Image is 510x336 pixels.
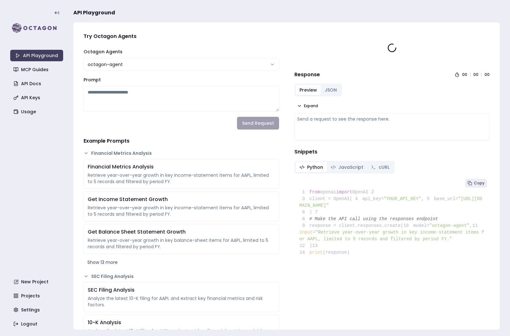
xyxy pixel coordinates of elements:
span: response = client.responses.create( [299,223,403,228]
div: 00 [484,72,490,77]
a: Projects [11,290,64,302]
h4: Example Prompts [84,137,279,145]
span: API Playground [73,9,115,17]
span: input [299,230,313,235]
span: 10 [403,222,413,229]
a: API Playground [10,50,63,61]
span: from [309,190,320,195]
div: : [481,72,482,77]
button: Expand [294,101,321,110]
span: 11 [472,222,482,229]
img: logo-rect-yK7x_WSZ.svg [10,22,63,34]
div: Get Balance Sheet Statement Growth [88,228,275,236]
span: ) [299,210,312,215]
span: 14 [299,249,310,256]
span: client = OpenAI( [299,196,352,201]
a: Settings [11,304,64,316]
span: cURL [379,164,389,170]
span: , [421,196,424,201]
span: JavaScript [338,164,363,170]
span: ) [299,243,312,248]
label: Octagon Agents [84,49,122,55]
span: 1 [299,189,310,196]
a: Logout [11,318,64,330]
span: base_url= [434,196,458,201]
a: New Project [11,276,64,287]
span: 5 [424,196,434,202]
div: 00 [462,72,467,77]
span: OpenAI [352,190,368,195]
div: 10-K Analysis [88,319,275,326]
span: "octagon-agent" [429,223,469,228]
span: "YOUR_API_KEY" [384,196,421,201]
h4: Snippets [294,148,490,156]
button: Copy [465,179,487,188]
span: 2 [368,189,379,196]
span: 8 [299,216,310,222]
div: : [470,72,471,77]
button: JSON [321,85,341,95]
span: api_key= [362,196,384,201]
span: = [313,230,315,235]
span: openai [320,190,336,195]
div: Analyze the latest 10-K filing for AAPL and extract key financial metrics and risk factors. [88,295,275,308]
span: Copy [474,181,484,186]
button: Show 13 more [84,257,279,268]
div: 00 [473,72,478,77]
span: 4 [352,196,362,202]
span: print [309,250,323,255]
span: , [469,223,472,228]
span: model= [413,223,429,228]
div: Retrieve year-over-year growth in key income-statement items for AAPL, limited to 5 records and f... [88,205,275,217]
div: Retrieve year-over-year growth in key balance-sheet items for AAPL, limited to 5 records and filt... [88,237,275,250]
span: Python [307,164,323,170]
span: import [336,190,352,195]
div: Get Income Statement Growth [88,196,275,203]
span: Expand [304,103,318,108]
button: Financial Metrics Analysis [84,150,279,156]
span: 12 [299,243,310,249]
div: SEC Filing Analysis [88,286,275,294]
span: 3 [299,196,310,202]
label: Prompt [84,77,101,83]
div: Retrieve year-over-year growth in key income-statement items for AAPL, limited to 5 records and f... [88,172,275,185]
a: MCP Guides [11,64,64,75]
span: (response) [323,250,350,255]
h4: Response [294,71,320,78]
span: 13 [312,243,322,249]
button: Preview [296,85,321,95]
span: "Retrieve year-over-year growth in key income-statement items for AAPL, limited to 5 records and ... [299,230,484,242]
div: Send a request to see the response here. [297,116,487,122]
div: Financial Metrics Analysis [88,163,275,171]
a: API Docs [11,78,64,89]
span: 7 [312,209,322,216]
button: SEC Filing Analysis [84,273,279,280]
a: API Keys [11,92,64,103]
span: 9 [299,222,310,229]
span: # Make the API call using the responses endpoint [309,216,438,221]
span: 6 [299,209,310,216]
a: Usage [11,106,64,117]
h4: Try Octagon Agents [84,33,279,40]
